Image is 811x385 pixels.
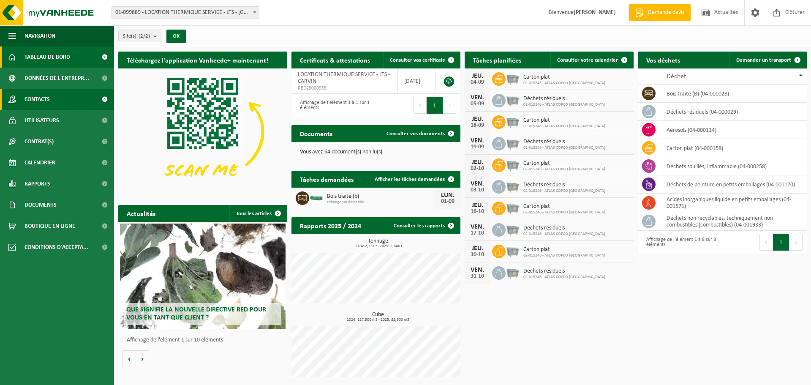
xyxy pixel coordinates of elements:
[469,267,486,273] div: VEN.
[660,85,807,103] td: bois traité (B) (04-000028)
[469,202,486,209] div: JEU.
[506,179,520,193] img: WB-2500-GAL-GY-01
[375,177,445,182] span: Afficher les tâches demandées
[469,159,486,166] div: JEU.
[24,68,89,89] span: Données de l'entrepr...
[506,71,520,85] img: WB-2500-GAL-GY-01
[296,238,460,248] h3: Tonnage
[24,173,50,194] span: Rapports
[523,102,605,107] span: 02-015246 - ATLAS COPCO [GEOGRAPHIC_DATA]
[469,273,486,279] div: 31-10
[506,265,520,279] img: WB-2500-GAL-GY-01
[118,30,161,42] button: Site(s)(2/2)
[296,318,460,322] span: 2024: 127,500 m3 - 2025: 82,500 m3
[469,187,486,193] div: 03-10
[122,350,136,367] button: Vorige
[24,131,54,152] span: Contrat(s)
[642,233,718,251] div: Affichage de l'élément 1 à 8 sur 8 éléments
[506,114,520,128] img: WB-2500-GAL-GY-01
[439,199,456,205] div: 01-09
[387,217,460,234] a: Consulter les rapports
[638,52,689,68] h2: Vos déchets
[523,203,605,210] span: Carton plat
[523,167,605,172] span: 02-015246 - ATLAS COPCO [GEOGRAPHIC_DATA]
[523,145,605,150] span: 02-015246 - ATLAS COPCO [GEOGRAPHIC_DATA]
[550,52,633,68] a: Consulter votre calendrier
[660,139,807,157] td: carton plat (04-000158)
[298,85,391,92] span: RED25000955
[136,350,149,367] button: Volgende
[469,180,486,187] div: VEN.
[557,57,618,63] span: Consulter votre calendrier
[574,9,616,16] strong: [PERSON_NAME]
[629,4,691,21] a: Demande devis
[24,237,88,258] span: Conditions d'accepta...
[309,194,324,201] img: HK-XC-10-GN-00
[300,149,452,155] p: Vous avez 64 document(s) non lu(s).
[506,243,520,258] img: WB-2500-GAL-GY-01
[469,123,486,128] div: 18-09
[469,224,486,230] div: VEN.
[523,210,605,215] span: 02-015246 - ATLAS COPCO [GEOGRAPHIC_DATA]
[469,144,486,150] div: 19-09
[523,268,605,275] span: Déchets résiduels
[523,232,605,237] span: 02-015246 - ATLAS COPCO [GEOGRAPHIC_DATA]
[523,124,605,129] span: 02-015246 - ATLAS COPCO [GEOGRAPHIC_DATA]
[126,306,266,321] span: Que signifie la nouvelle directive RED pour vous en tant que client ?
[291,171,362,187] h2: Tâches demandées
[296,244,460,248] span: 2024: 2,351 t - 2025: 2,846 t
[469,94,486,101] div: VEN.
[469,73,486,79] div: JEU.
[166,30,186,43] button: OK
[296,312,460,322] h3: Cube
[465,52,530,68] h2: Tâches planifiées
[523,182,605,188] span: Déchets résiduels
[120,224,286,329] a: Que signifie la nouvelle directive RED pour vous en tant que client ?
[506,222,520,236] img: WB-2500-GAL-GY-01
[24,110,59,131] span: Utilisateurs
[127,337,283,343] p: Affichage de l'élément 1 sur 10 éléments
[523,188,605,194] span: 02-015246 - ATLAS COPCO [GEOGRAPHIC_DATA]
[660,212,807,231] td: déchets non recyclables, techniquement non combustibles (combustibles) (04-001933)
[296,96,372,115] div: Affichage de l'élément 1 à 1 sur 1 éléments
[523,139,605,145] span: Déchets résiduels
[523,225,605,232] span: Déchets résiduels
[773,234,789,251] button: 1
[523,81,605,86] span: 02-015246 - ATLAS COPCO [GEOGRAPHIC_DATA]
[469,230,486,236] div: 17-10
[24,46,70,68] span: Tableau de bord
[112,7,259,19] span: 01-099889 - LOCATION THERMIQUE SERVICE - LTS - CARVIN
[469,252,486,258] div: 30-10
[390,57,445,63] span: Consulter vos certificats
[368,171,460,188] a: Afficher les tâches demandées
[523,96,605,102] span: Déchets résiduels
[646,8,686,17] span: Demande devis
[24,216,75,237] span: Boutique en ligne
[736,57,791,63] span: Demander un transport
[469,101,486,107] div: 05-09
[443,97,456,114] button: Next
[506,136,520,150] img: WB-2500-GAL-GY-01
[439,192,456,199] div: LUN.
[298,71,390,85] span: LOCATION THERMIQUE SERVICE - LTS - CARVIN
[469,137,486,144] div: VEN.
[759,234,773,251] button: Previous
[383,52,460,68] a: Consulter vos certificats
[523,74,605,81] span: Carton plat
[523,160,605,167] span: Carton plat
[24,89,50,110] span: Contacts
[24,25,55,46] span: Navigation
[523,117,605,124] span: Carton plat
[24,194,57,216] span: Documents
[506,200,520,215] img: WB-2500-GAL-GY-01
[291,52,378,68] h2: Certificats & attestations
[413,97,427,114] button: Previous
[112,6,259,19] span: 01-099889 - LOCATION THERMIQUE SERVICE - LTS - CARVIN
[660,157,807,175] td: déchets souillés, inflammable (04-000258)
[469,79,486,85] div: 04-09
[789,234,803,251] button: Next
[380,125,460,142] a: Consulter vos documents
[291,217,370,234] h2: Rapports 2025 / 2024
[118,205,164,221] h2: Actualités
[139,33,150,39] count: (2/2)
